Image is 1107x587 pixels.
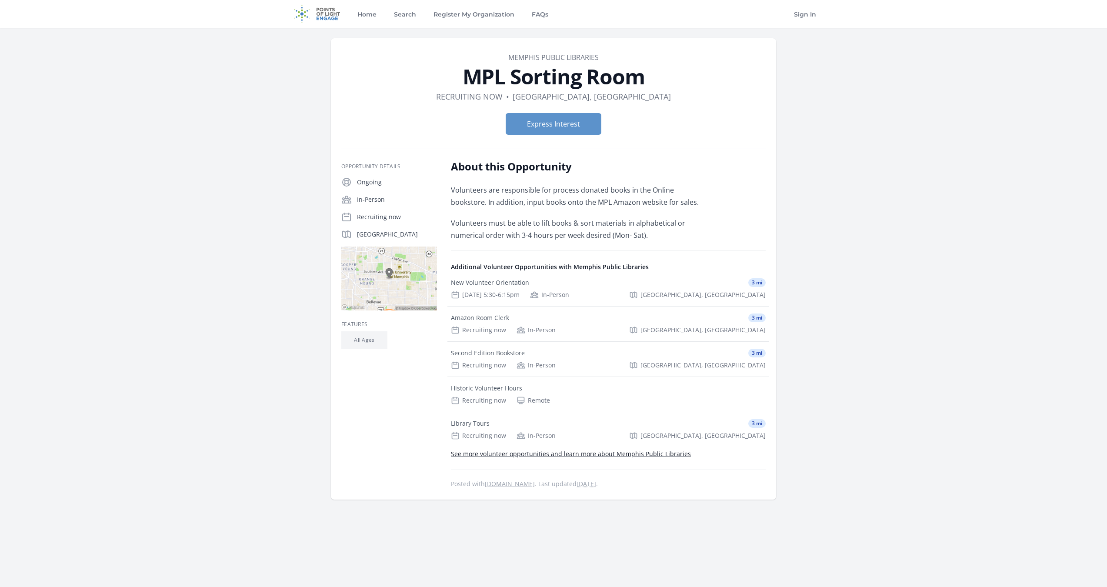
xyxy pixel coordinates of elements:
[341,321,437,328] h3: Features
[485,480,535,488] a: [DOMAIN_NAME]
[341,331,387,349] li: All Ages
[748,314,766,322] span: 3 mi
[341,163,437,170] h3: Opportunity Details
[451,314,509,322] div: Amazon Room Clerk
[451,278,529,287] div: New Volunteer Orientation
[451,184,705,208] p: Volunteers are responsible for process donated books in the Online bookstore. In addition, input ...
[640,361,766,370] span: [GEOGRAPHIC_DATA], [GEOGRAPHIC_DATA]
[640,431,766,440] span: [GEOGRAPHIC_DATA], [GEOGRAPHIC_DATA]
[451,290,520,299] div: [DATE] 5:30-6:15pm
[357,230,437,239] p: [GEOGRAPHIC_DATA]
[506,90,509,103] div: •
[517,431,556,440] div: In-Person
[506,113,601,135] button: Express Interest
[748,278,766,287] span: 3 mi
[451,396,506,405] div: Recruiting now
[447,342,769,377] a: Second Edition Bookstore 3 mi Recruiting now In-Person [GEOGRAPHIC_DATA], [GEOGRAPHIC_DATA]
[451,361,506,370] div: Recruiting now
[451,326,506,334] div: Recruiting now
[451,160,705,173] h2: About this Opportunity
[357,213,437,221] p: Recruiting now
[451,263,766,271] h4: Additional Volunteer Opportunities with Memphis Public Libraries
[577,480,596,488] abbr: Sat, Jul 12, 2025 8:01 PM
[451,480,766,487] p: Posted with . Last updated .
[513,90,671,103] dd: [GEOGRAPHIC_DATA], [GEOGRAPHIC_DATA]
[517,326,556,334] div: In-Person
[341,247,437,310] img: Map
[451,431,506,440] div: Recruiting now
[530,290,569,299] div: In-Person
[357,195,437,204] p: In-Person
[447,307,769,341] a: Amazon Room Clerk 3 mi Recruiting now In-Person [GEOGRAPHIC_DATA], [GEOGRAPHIC_DATA]
[451,349,525,357] div: Second Edition Bookstore
[436,90,503,103] dd: Recruiting now
[517,361,556,370] div: In-Person
[508,53,599,62] a: Memphis Public Libraries
[640,326,766,334] span: [GEOGRAPHIC_DATA], [GEOGRAPHIC_DATA]
[341,66,766,87] h1: MPL Sorting Room
[748,419,766,428] span: 3 mi
[447,412,769,447] a: Library Tours 3 mi Recruiting now In-Person [GEOGRAPHIC_DATA], [GEOGRAPHIC_DATA]
[447,271,769,306] a: New Volunteer Orientation 3 mi [DATE] 5:30-6:15pm In-Person [GEOGRAPHIC_DATA], [GEOGRAPHIC_DATA]
[451,450,691,458] a: See more volunteer opportunities and learn more about Memphis Public Libraries
[517,396,550,405] div: Remote
[640,290,766,299] span: [GEOGRAPHIC_DATA], [GEOGRAPHIC_DATA]
[451,419,490,428] div: Library Tours
[748,349,766,357] span: 3 mi
[451,384,522,393] div: Historic Volunteer Hours
[451,217,705,241] p: Volunteers must be able to lift books & sort materials in alphabetical or numerical order with 3-...
[357,178,437,187] p: Ongoing
[447,377,769,412] a: Historic Volunteer Hours Recruiting now Remote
